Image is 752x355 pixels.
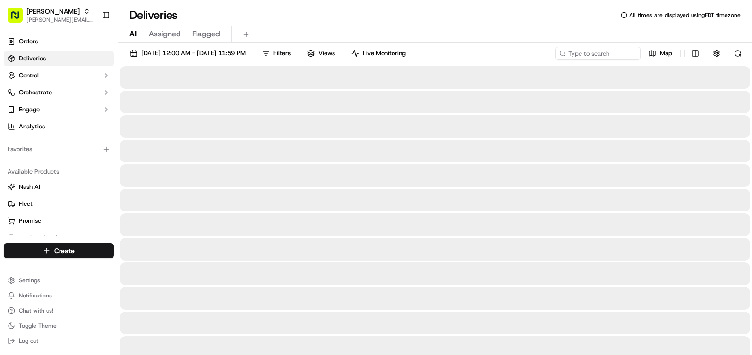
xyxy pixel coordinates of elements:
[258,47,295,60] button: Filters
[19,54,46,63] span: Deliveries
[4,102,114,117] button: Engage
[4,304,114,317] button: Chat with us!
[26,7,80,16] button: [PERSON_NAME]
[54,246,75,255] span: Create
[4,213,114,228] button: Promise
[149,28,181,40] span: Assigned
[19,37,38,46] span: Orders
[8,200,110,208] a: Fleet
[303,47,339,60] button: Views
[4,274,114,287] button: Settings
[273,49,291,58] span: Filters
[363,49,406,58] span: Live Monitoring
[19,322,57,330] span: Toggle Theme
[19,277,40,284] span: Settings
[19,122,45,131] span: Analytics
[19,105,40,114] span: Engage
[4,196,114,211] button: Fleet
[4,289,114,302] button: Notifications
[4,68,114,83] button: Control
[629,11,741,19] span: All times are displayed using EDT timezone
[19,234,64,242] span: Product Catalog
[19,183,40,191] span: Nash AI
[19,200,33,208] span: Fleet
[8,217,110,225] a: Promise
[4,51,114,66] a: Deliveries
[4,334,114,347] button: Log out
[126,47,250,60] button: [DATE] 12:00 AM - [DATE] 11:59 PM
[129,28,137,40] span: All
[129,8,178,23] h1: Deliveries
[4,230,114,245] button: Product Catalog
[26,16,94,24] button: [PERSON_NAME][EMAIL_ADDRESS][PERSON_NAME][DOMAIN_NAME]
[4,142,114,157] div: Favorites
[19,292,52,299] span: Notifications
[141,49,246,58] span: [DATE] 12:00 AM - [DATE] 11:59 PM
[8,234,110,242] a: Product Catalog
[19,217,41,225] span: Promise
[19,71,39,80] span: Control
[4,85,114,100] button: Orchestrate
[318,49,335,58] span: Views
[19,307,53,314] span: Chat with us!
[660,49,672,58] span: Map
[8,183,110,191] a: Nash AI
[4,243,114,258] button: Create
[19,88,52,97] span: Orchestrate
[347,47,410,60] button: Live Monitoring
[644,47,676,60] button: Map
[4,34,114,49] a: Orders
[555,47,641,60] input: Type to search
[4,164,114,179] div: Available Products
[4,319,114,332] button: Toggle Theme
[192,28,220,40] span: Flagged
[4,179,114,194] button: Nash AI
[4,4,98,26] button: [PERSON_NAME][PERSON_NAME][EMAIL_ADDRESS][PERSON_NAME][DOMAIN_NAME]
[4,119,114,134] a: Analytics
[19,337,38,345] span: Log out
[731,47,744,60] button: Refresh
